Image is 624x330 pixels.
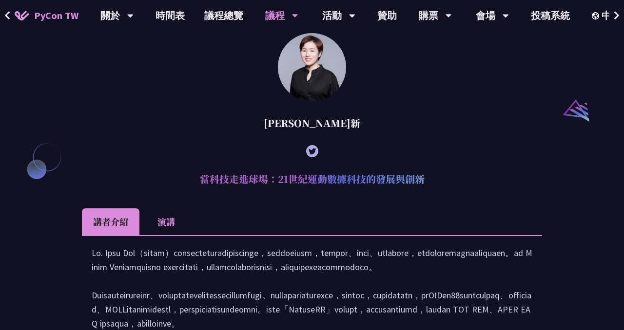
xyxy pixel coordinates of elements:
[278,33,346,101] img: 林滿新
[82,165,542,194] h2: 當科技走進球場：21世紀運動數據科技的發展與創新
[82,109,542,138] div: [PERSON_NAME]新
[82,208,139,235] li: 講者介紹
[15,11,29,20] img: Home icon of PyCon TW 2025
[592,12,602,19] img: Locale Icon
[139,208,193,235] li: 演講
[34,8,78,23] span: PyCon TW
[5,3,88,28] a: PyCon TW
